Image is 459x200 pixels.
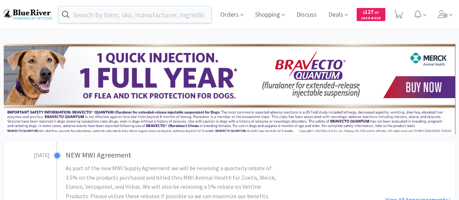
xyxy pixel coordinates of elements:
span: Cash Back [361,16,381,21]
a: $127.47Cash Back [357,5,385,24]
h3: [DATE] [4,149,49,160]
h3: NEW MWI Agreement [66,149,305,161]
span: . 47 [373,10,379,15]
span: $ [363,10,365,15]
img: b17b0d86f29542b49a2f66beb9ff811a.png [4,9,52,19]
input: Search by item, sku, manufacturer, ingredient, size... [58,6,211,23]
span: 127 [363,8,379,15]
a: Discuss [294,12,320,18]
img: 3ffb5edee65b4d9ab6d7b0afa510b01f.jpg [4,44,455,134]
